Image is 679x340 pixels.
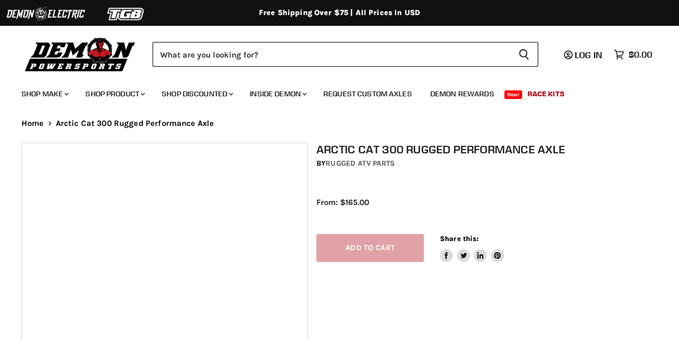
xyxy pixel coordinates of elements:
[440,234,504,263] aside: Share this:
[316,143,666,156] h1: Arctic Cat 300 Rugged Performance Axle
[315,83,420,105] a: Request Custom Axles
[510,42,538,67] button: Search
[575,49,602,60] span: Log in
[504,90,523,99] span: New!
[77,83,151,105] a: Shop Product
[519,83,573,105] a: Race Kits
[13,79,649,105] ul: Main menu
[86,4,167,24] img: TGB Logo 2
[153,42,538,67] form: Product
[422,83,502,105] a: Demon Rewards
[316,158,666,169] div: by
[154,83,240,105] a: Shop Discounted
[440,235,479,243] span: Share this:
[326,159,395,168] a: Rugged ATV Parts
[153,42,510,67] input: Search
[629,49,652,60] span: $0.00
[13,83,75,105] a: Shop Make
[316,197,369,207] span: From: $165.00
[56,119,214,128] span: Arctic Cat 300 Rugged Performance Axle
[559,50,609,60] a: Log in
[242,83,313,105] a: Inside Demon
[5,4,86,24] img: Demon Electric Logo 2
[21,35,139,73] img: Demon Powersports
[21,119,44,128] a: Home
[609,47,658,62] a: $0.00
